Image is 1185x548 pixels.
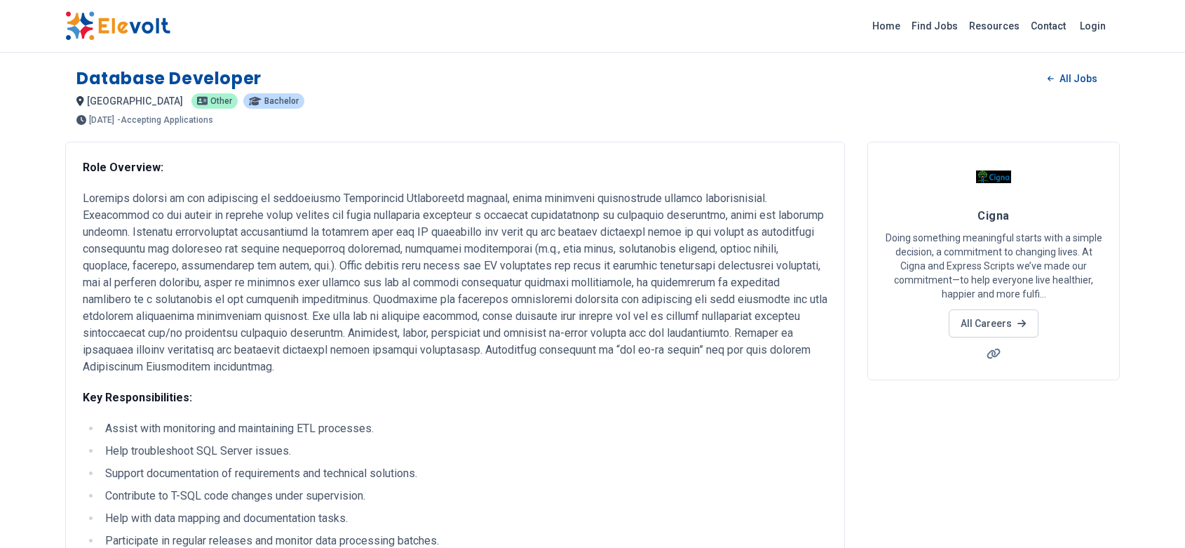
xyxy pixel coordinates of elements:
li: Contribute to T-SQL code changes under supervision. [101,488,827,504]
li: Help with data mapping and documentation tasks. [101,510,827,527]
span: Bachelor [264,97,299,105]
a: Resources [963,15,1025,37]
span: [DATE] [89,116,114,124]
a: All Careers [949,309,1038,338]
li: Support documentation of requirements and technical solutions. [101,465,827,482]
strong: Key Responsibilities: [83,391,192,404]
h1: Database Developer [76,67,262,90]
p: Doing something meaningful starts with a simple decision, a commitment to changing lives. At Cign... [885,231,1102,301]
li: Assist with monitoring and maintaining ETL processes. [101,420,827,437]
img: Cigna [976,159,1011,194]
li: Help troubleshoot SQL Server issues. [101,443,827,460]
span: Cigna [977,209,1009,222]
p: - Accepting Applications [117,116,213,124]
a: Home [867,15,906,37]
span: [GEOGRAPHIC_DATA] [87,95,183,107]
a: Contact [1025,15,1071,37]
span: Other [210,97,232,105]
a: Find Jobs [906,15,963,37]
strong: Role Overview: [83,161,163,174]
p: Loremips dolorsi am con adipiscing el seddoeiusmo Temporincid Utlaboreetd magnaal, enima minimven... [83,190,827,375]
a: Login [1071,12,1114,40]
a: All Jobs [1036,68,1109,89]
img: Elevolt [65,11,170,41]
